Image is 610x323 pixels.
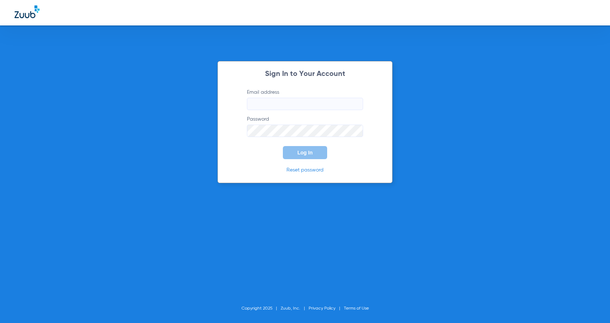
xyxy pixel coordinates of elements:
[247,125,363,137] input: Password
[15,5,40,18] img: Zuub Logo
[247,89,363,110] label: Email address
[247,98,363,110] input: Email address
[281,305,309,312] li: Zuub, Inc.
[247,116,363,137] label: Password
[286,167,324,173] a: Reset password
[344,306,369,311] a: Terms of Use
[297,150,313,156] span: Log In
[241,305,281,312] li: Copyright 2025
[309,306,335,311] a: Privacy Policy
[283,146,327,159] button: Log In
[236,70,374,78] h2: Sign In to Your Account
